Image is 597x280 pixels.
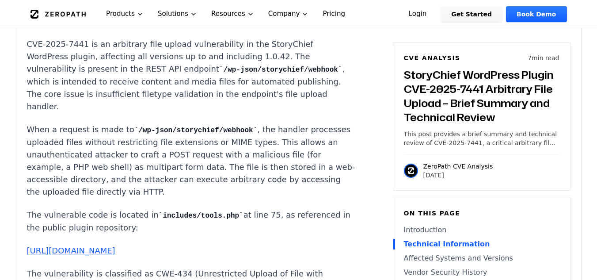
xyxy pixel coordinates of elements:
[159,212,243,220] code: includes/tools.php
[441,6,502,22] a: Get Started
[404,239,559,249] a: Technical Information
[423,162,493,171] p: ZeroPath CVE Analysis
[423,171,493,180] p: [DATE]
[404,68,559,124] h3: StoryChief WordPress Plugin CVE-2025-7441 Arbitrary File Upload – Brief Summary and Technical Review
[404,253,559,264] a: Affected Systems and Versions
[404,54,460,62] h6: CVE Analysis
[404,130,559,147] p: This post provides a brief summary and technical review of CVE-2025-7441, a critical arbitrary fi...
[27,38,356,113] p: CVE-2025-7441 is an arbitrary file upload vulnerability in the StoryChief WordPress plugin, affec...
[27,209,356,234] p: The vulnerable code is located in at line 75, as referenced in the public plugin repository:
[404,209,559,218] h6: On this page
[398,6,437,22] a: Login
[506,6,567,22] a: Book Demo
[27,123,356,198] p: When a request is made to , the handler processes uploaded files without restricting file extensi...
[404,164,418,178] img: ZeroPath CVE Analysis
[219,66,342,74] code: /wp-json/storychief/webhook
[404,267,559,278] a: Vendor Security History
[528,54,559,62] p: 7 min read
[27,246,115,255] a: [URL][DOMAIN_NAME]
[404,225,559,235] a: Introduction
[134,127,257,134] code: /wp-json/storychief/webhook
